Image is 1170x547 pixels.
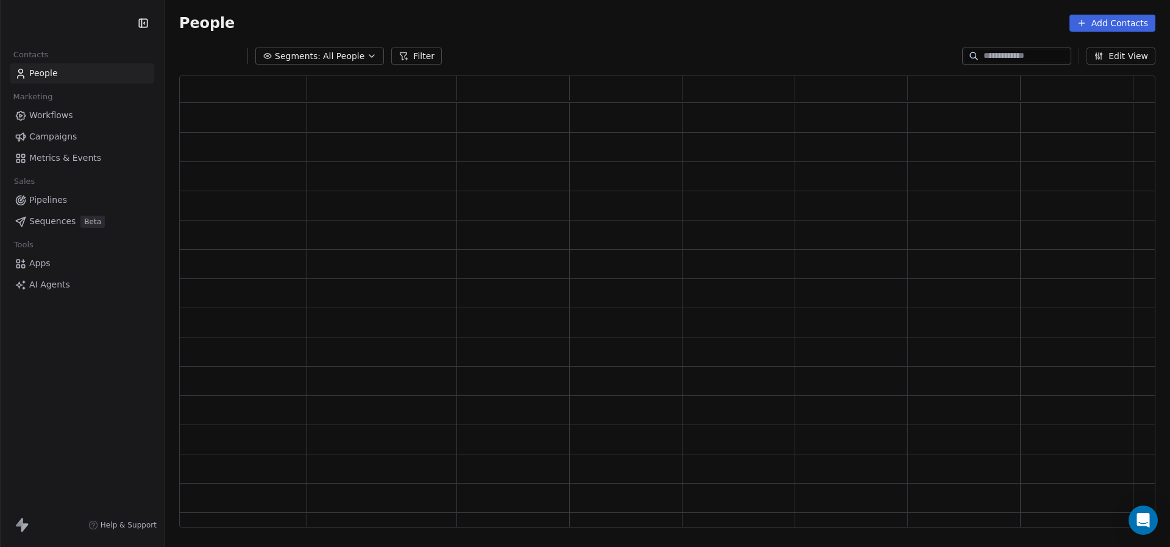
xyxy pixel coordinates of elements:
[10,253,154,273] a: Apps
[8,46,54,64] span: Contacts
[9,236,38,254] span: Tools
[10,105,154,125] a: Workflows
[10,63,154,83] a: People
[1087,48,1155,65] button: Edit View
[10,211,154,231] a: SequencesBeta
[10,275,154,295] a: AI Agents
[10,148,154,168] a: Metrics & Events
[10,190,154,210] a: Pipelines
[391,48,442,65] button: Filter
[275,50,321,63] span: Segments:
[29,152,101,164] span: Metrics & Events
[29,194,67,206] span: Pipelines
[8,88,58,106] span: Marketing
[323,50,364,63] span: All People
[80,216,105,228] span: Beta
[29,130,77,143] span: Campaigns
[1069,15,1155,32] button: Add Contacts
[29,278,70,291] span: AI Agents
[9,172,40,191] span: Sales
[29,109,73,122] span: Workflows
[29,257,51,270] span: Apps
[101,520,157,530] span: Help & Support
[179,14,235,32] span: People
[29,215,76,228] span: Sequences
[1129,506,1158,535] div: Open Intercom Messenger
[10,127,154,147] a: Campaigns
[88,520,157,530] a: Help & Support
[29,67,58,80] span: People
